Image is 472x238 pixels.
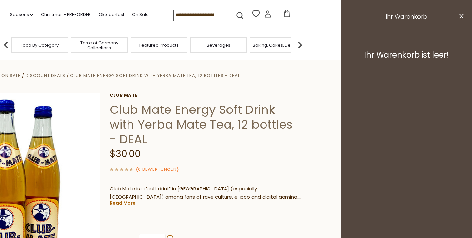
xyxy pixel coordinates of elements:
[293,38,306,51] img: next arrow
[132,11,149,18] a: On Sale
[1,72,21,79] a: On Sale
[21,43,59,48] a: Food By Category
[110,102,302,147] h1: Club Mate Energy Soft Drink with Yerba Mate Tea, 12 bottles - DEAL
[349,50,464,60] h3: Ihr Warenkorb ist leer!
[99,11,124,18] a: Oktoberfest
[253,43,304,48] a: Baking, Cakes, Desserts
[70,72,240,79] a: Club Mate Energy Soft Drink with Yerba Mate Tea, 12 bottles - DEAL
[110,148,141,160] span: $30.00
[136,166,179,172] span: ( )
[41,11,91,18] a: Christmas - PRE-ORDER
[139,43,179,48] a: Featured Products
[73,40,126,50] a: Taste of Germany Collections
[10,11,33,18] a: Seasons
[110,185,302,201] p: Club Mate is a "cult drink" in [GEOGRAPHIC_DATA] (especially [GEOGRAPHIC_DATA]) among fans of rav...
[110,200,136,206] a: Read More
[26,72,65,79] a: Discount Deals
[207,43,230,48] a: Beverages
[138,166,177,173] a: 0 Bewertungen
[110,93,302,98] a: Club Mate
